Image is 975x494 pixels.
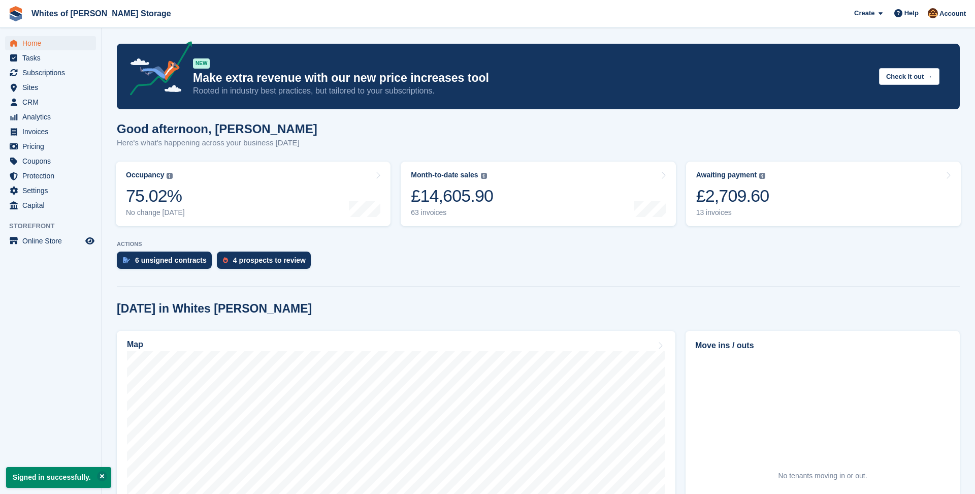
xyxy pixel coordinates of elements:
[5,110,96,124] a: menu
[22,95,83,109] span: CRM
[22,125,83,139] span: Invoices
[411,208,493,217] div: 63 invoices
[22,234,83,248] span: Online Store
[22,80,83,95] span: Sites
[22,198,83,212] span: Capital
[193,85,871,97] p: Rooted in industry best practices, but tailored to your subscriptions.
[193,71,871,85] p: Make extra revenue with our new price increases tool
[686,162,961,226] a: Awaiting payment £2,709.60 13 invoices
[22,139,83,153] span: Pricing
[22,66,83,80] span: Subscriptions
[5,95,96,109] a: menu
[5,154,96,168] a: menu
[904,8,919,18] span: Help
[854,8,874,18] span: Create
[481,173,487,179] img: icon-info-grey-7440780725fd019a000dd9b08b2336e03edf1995a4989e88bcd33f0948082b44.svg
[5,183,96,198] a: menu
[411,171,478,179] div: Month-to-date sales
[9,221,101,231] span: Storefront
[411,186,493,206] div: £14,605.90
[193,58,210,69] div: NEW
[5,234,96,248] a: menu
[695,339,950,352] h2: Move ins / outs
[696,208,769,217] div: 13 invoices
[5,80,96,95] a: menu
[5,169,96,183] a: menu
[778,471,867,481] div: No tenants moving in or out.
[126,186,185,206] div: 75.02%
[167,173,173,179] img: icon-info-grey-7440780725fd019a000dd9b08b2336e03edf1995a4989e88bcd33f0948082b44.svg
[127,340,143,349] h2: Map
[696,171,757,179] div: Awaiting payment
[696,186,769,206] div: £2,709.60
[123,257,130,263] img: contract_signature_icon-13c848040528278c33f63329250d36e43548de30e8caae1d1a13099fd9432cc5.svg
[84,235,96,247] a: Preview store
[5,125,96,139] a: menu
[27,5,175,22] a: Whites of [PERSON_NAME] Storage
[121,41,192,99] img: price-adjustments-announcement-icon-8257ccfd72463d97f412b2fc003d46551f7dbcb40ab6d574587a9cd5c0d94...
[117,122,317,136] h1: Good afternoon, [PERSON_NAME]
[8,6,23,21] img: stora-icon-8386f47178a22dfd0bd8f6a31ec36ba5ce8667c1dd55bd0f319d3a0aa187defe.svg
[22,183,83,198] span: Settings
[126,208,185,217] div: No change [DATE]
[6,467,111,488] p: Signed in successfully.
[5,198,96,212] a: menu
[5,66,96,80] a: menu
[117,137,317,149] p: Here's what's happening across your business [DATE]
[22,110,83,124] span: Analytics
[116,162,391,226] a: Occupancy 75.02% No change [DATE]
[5,51,96,65] a: menu
[5,139,96,153] a: menu
[879,68,939,85] button: Check it out →
[233,256,306,264] div: 4 prospects to review
[217,252,316,274] a: 4 prospects to review
[22,169,83,183] span: Protection
[135,256,207,264] div: 6 unsigned contracts
[117,241,960,248] p: ACTIONS
[117,252,217,274] a: 6 unsigned contracts
[22,154,83,168] span: Coupons
[22,36,83,50] span: Home
[759,173,765,179] img: icon-info-grey-7440780725fd019a000dd9b08b2336e03edf1995a4989e88bcd33f0948082b44.svg
[5,36,96,50] a: menu
[939,9,966,19] span: Account
[22,51,83,65] span: Tasks
[223,257,228,263] img: prospect-51fa495bee0391a8d652442698ab0144808aea92771e9ea1ae160a38d050c398.svg
[117,302,312,316] h2: [DATE] in Whites [PERSON_NAME]
[928,8,938,18] img: Eddie White
[401,162,675,226] a: Month-to-date sales £14,605.90 63 invoices
[126,171,164,179] div: Occupancy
